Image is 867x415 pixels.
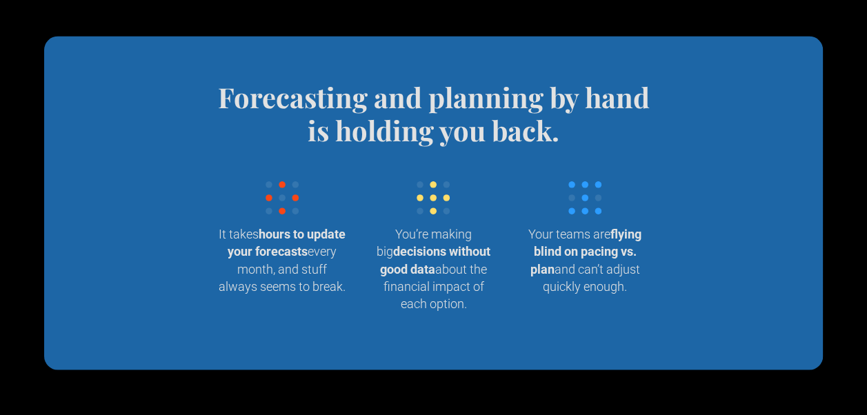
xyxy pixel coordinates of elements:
[380,244,490,276] strong: decisions without good data
[218,225,347,295] p: It takes every month, and stuff always seems to break.
[228,227,346,259] strong: hours to update your forecasts
[530,227,641,276] strong: flying blind on pacing vs. plan
[520,225,649,295] p: Your teams are and can’t adjust quickly enough.
[369,225,498,312] p: You’re making big about the financial impact of each option.
[207,81,661,147] h4: Forecasting and planning by hand is holding you back.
